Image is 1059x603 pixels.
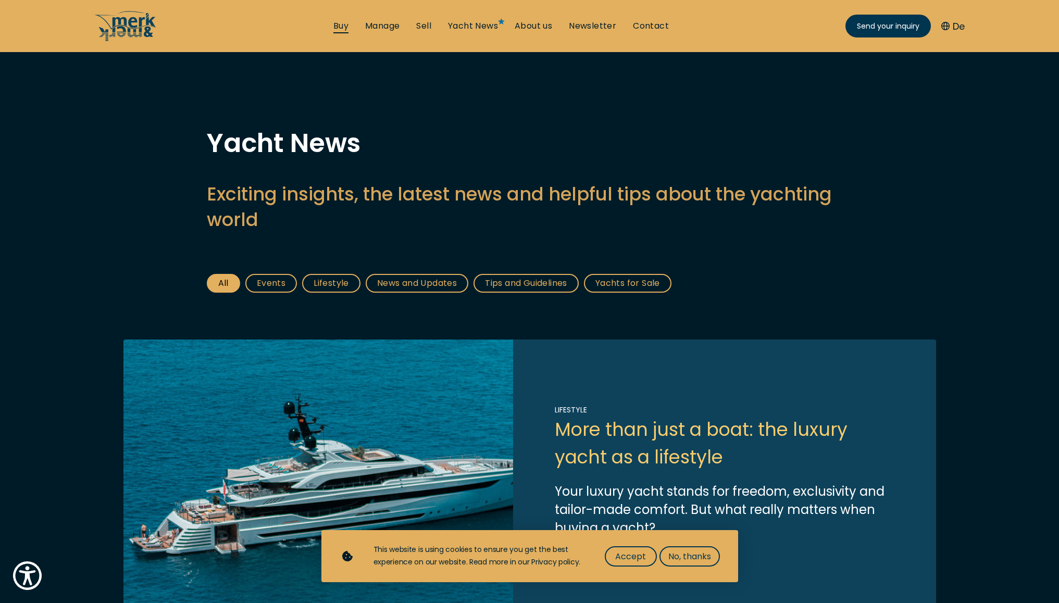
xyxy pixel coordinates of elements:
a: Events [245,274,297,293]
a: Contact [633,20,669,32]
h1: Yacht News [207,130,853,156]
a: Privacy policy [531,557,579,567]
a: Newsletter [569,20,616,32]
button: Show Accessibility Preferences [10,559,44,593]
button: Accept [605,546,657,567]
button: No, thanks [659,546,720,567]
button: De [941,19,965,33]
a: Yacht News [448,20,498,32]
a: Send your inquiry [845,15,931,37]
a: All [207,274,240,293]
a: Tips and Guidelines [474,274,579,293]
a: Sell [416,20,431,32]
a: About us [515,20,552,32]
a: Manage [365,20,400,32]
h2: Exciting insights, the latest news and helpful tips about the yachting world [207,181,853,232]
span: Send your inquiry [857,21,919,32]
a: News and Updates [366,274,468,293]
a: Lifestyle [302,274,360,293]
span: Accept [615,550,646,563]
a: Yachts for Sale [584,274,671,293]
a: Buy [333,20,348,32]
span: No, thanks [668,550,711,563]
div: This website is using cookies to ensure you get the best experience on our website. Read more in ... [373,544,584,569]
